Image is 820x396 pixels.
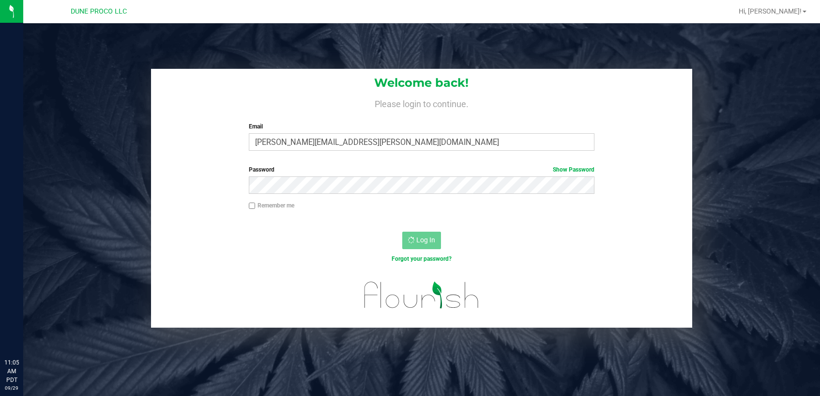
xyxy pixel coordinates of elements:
[249,166,274,173] span: Password
[392,255,452,262] a: Forgot your password?
[249,122,595,131] label: Email
[553,166,594,173] a: Show Password
[739,7,802,15] span: Hi, [PERSON_NAME]!
[354,273,489,317] img: flourish_logo.svg
[249,203,256,209] input: Remember me
[151,97,692,109] h4: Please login to continue.
[4,358,19,384] p: 11:05 AM PDT
[151,77,692,89] h1: Welcome back!
[416,236,435,244] span: Log In
[71,7,127,16] span: DUNE PROCO LLC
[249,201,294,210] label: Remember me
[4,384,19,392] p: 09/29
[402,232,441,249] button: Log In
